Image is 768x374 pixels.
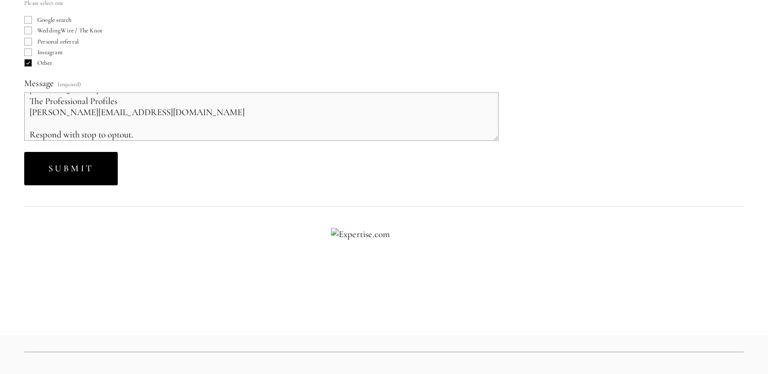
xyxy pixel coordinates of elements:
span: Personal referral [37,38,78,45]
span: Other [37,59,52,67]
input: Personal referral [24,38,32,45]
input: WeddingWire / The Knot [24,27,32,34]
span: (required) [58,78,81,90]
span: WeddingWire / The Knot [37,27,102,34]
span: Instagram [37,48,63,56]
img: Expertise.com [331,228,428,305]
input: Google search [24,16,32,24]
span: Submit [48,163,94,174]
textarea: Wikipedia is considered to be the World’s most significant tool for reference material. The Wiki ... [24,92,499,141]
span: Message [24,77,54,89]
span: Google search [37,16,71,24]
input: Other [24,59,32,67]
input: Instagram [24,48,32,56]
button: SubmitSubmit [24,152,118,185]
